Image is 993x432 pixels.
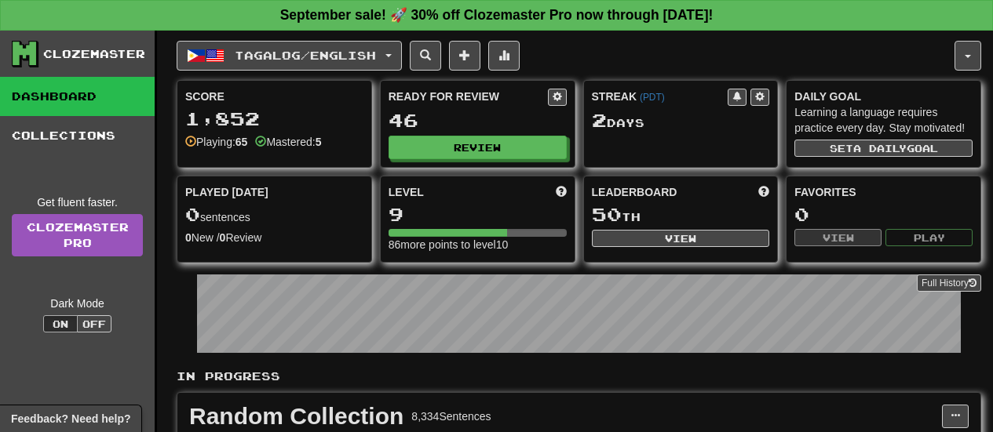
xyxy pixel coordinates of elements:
[411,408,491,424] div: 8,334 Sentences
[592,205,770,225] div: th
[185,205,363,225] div: sentences
[185,231,192,244] strong: 0
[280,7,714,23] strong: September sale! 🚀 30% off Clozemaster Pro now through [DATE]!
[592,230,770,247] button: View
[449,41,480,71] button: Add sentence to collection
[189,405,403,428] div: Random Collection
[177,368,981,384] p: In Progress
[592,203,622,225] span: 50
[43,315,78,332] button: On
[185,89,363,104] div: Score
[592,111,770,131] div: Day s
[794,184,973,200] div: Favorites
[794,140,973,157] button: Seta dailygoal
[235,49,376,62] span: Tagalog / English
[592,184,677,200] span: Leaderboard
[235,136,248,148] strong: 65
[43,46,145,62] div: Clozemaster
[592,89,728,104] div: Streak
[316,136,322,148] strong: 5
[389,184,424,200] span: Level
[640,92,665,103] a: (PDT)
[220,231,226,244] strong: 0
[389,111,567,130] div: 46
[794,89,973,104] div: Daily Goal
[410,41,441,71] button: Search sentences
[185,134,247,150] div: Playing:
[917,274,981,292] button: Full History
[389,205,567,224] div: 9
[853,143,907,154] span: a daily
[389,136,567,159] button: Review
[12,194,143,210] div: Get fluent faster.
[177,41,402,71] button: Tagalog/English
[794,229,882,246] button: View
[12,296,143,311] div: Dark Mode
[185,230,363,245] div: New / Review
[794,205,973,224] div: 0
[185,184,268,200] span: Played [DATE]
[758,184,769,200] span: This week in points, UTC
[794,104,973,136] div: Learning a language requires practice every day. Stay motivated!
[11,411,130,427] span: Open feedback widget
[592,109,607,131] span: 2
[255,134,321,150] div: Mastered:
[488,41,520,71] button: More stats
[12,214,143,256] a: ClozemasterPro
[185,109,363,129] div: 1,852
[185,203,200,225] span: 0
[389,237,567,252] div: 86 more points to level 10
[389,89,548,104] div: Ready for Review
[885,229,973,246] button: Play
[556,184,567,200] span: Score more points to level up
[77,315,111,332] button: Off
